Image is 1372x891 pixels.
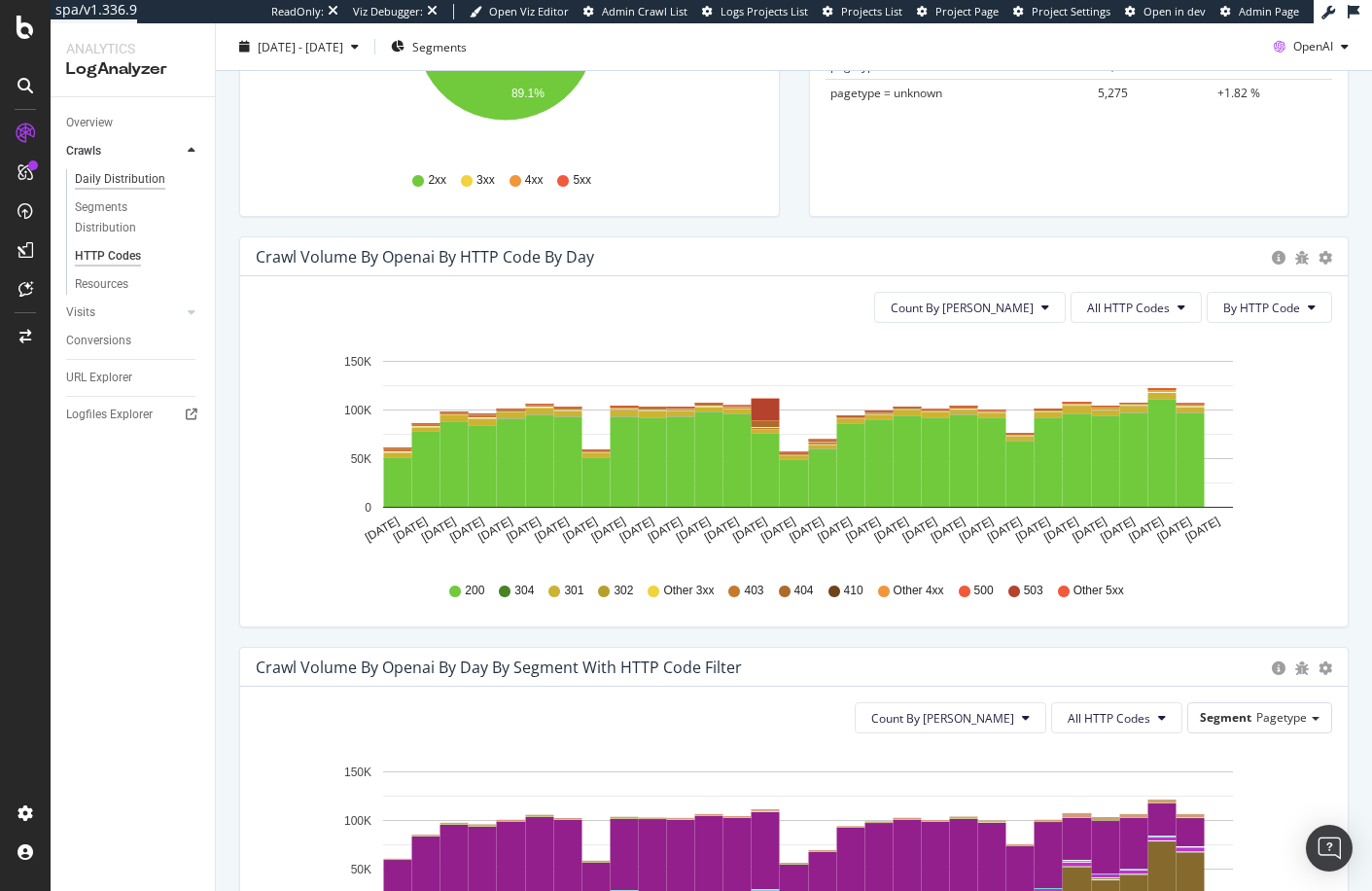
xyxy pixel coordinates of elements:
a: Overview [66,113,201,133]
text: [DATE] [674,515,713,545]
span: 21,257 [1098,57,1135,74]
text: [DATE] [561,515,600,545]
button: By HTTP Code [1207,292,1332,323]
span: 2xx [428,172,446,189]
span: 5,275 [1098,85,1128,101]
a: Conversions [66,331,201,351]
button: OpenAI [1266,31,1356,62]
text: [DATE] [1183,515,1222,545]
a: Crawls [66,141,182,161]
text: 50K [351,452,371,466]
span: Project Page [935,4,999,18]
text: [DATE] [1041,515,1080,545]
a: Open Viz Editor [470,4,569,19]
div: LogAnalyzer [66,58,199,81]
text: [DATE] [617,515,656,545]
div: gear [1319,661,1332,675]
span: Other 3xx [663,583,714,599]
div: Crawl Volume by openai by HTTP Code by Day [256,247,594,267]
a: Resources [75,274,201,295]
div: Crawls [66,141,101,161]
div: Visits [66,303,95,323]
a: Visits [66,303,182,323]
text: [DATE] [844,515,883,545]
div: Analytics [66,39,199,58]
div: ReadOnly: [271,4,324,19]
span: Open in dev [1143,4,1206,18]
span: Count By Day [891,300,1034,316]
span: Segment [1200,709,1251,726]
span: Project Settings [1032,4,1110,18]
text: [DATE] [504,515,543,545]
span: pagetype = unknown [830,85,942,101]
text: [DATE] [475,515,514,545]
text: [DATE] [787,515,826,545]
text: [DATE] [985,515,1024,545]
text: [DATE] [702,515,741,545]
a: Projects List [823,4,902,19]
div: Viz Debugger: [353,4,423,19]
text: [DATE] [900,515,939,545]
span: 503 [1024,583,1043,599]
span: All HTTP Codes [1087,300,1170,316]
span: By HTTP Code [1223,300,1300,316]
text: [DATE] [1013,515,1052,545]
text: [DATE] [589,515,628,545]
div: bug [1295,661,1309,675]
text: 50K [351,863,371,876]
div: Conversions [66,331,131,351]
div: bug [1295,251,1309,265]
a: Admin Crawl List [583,4,687,19]
text: [DATE] [1155,515,1194,545]
span: 302 [614,583,633,599]
text: [DATE] [1070,515,1108,545]
text: [DATE] [816,515,855,545]
div: gear [1319,251,1332,265]
text: [DATE] [447,515,486,545]
span: Count By Day [871,710,1014,727]
button: Count By [PERSON_NAME] [874,292,1066,323]
button: All HTTP Codes [1051,702,1182,733]
span: OpenAI [1293,38,1333,54]
span: Other 4xx [894,583,944,599]
button: [DATE] - [DATE] [231,31,367,62]
span: 403 [744,583,763,599]
a: Project Page [917,4,999,19]
span: 200 [465,583,484,599]
div: Segments Distribution [75,197,183,238]
div: Daily Distribution [75,169,165,190]
text: 150K [344,355,371,369]
button: All HTTP Codes [1071,292,1202,323]
span: Projects List [841,4,902,18]
button: Segments [383,31,475,62]
text: [DATE] [872,515,911,545]
text: 100K [344,404,371,417]
a: Daily Distribution [75,169,201,190]
span: Segments [412,38,467,54]
text: 150K [344,766,371,779]
div: HTTP Codes [75,246,141,267]
text: [DATE] [391,515,430,545]
text: [DATE] [363,515,402,545]
span: 4xx [525,172,544,189]
text: [DATE] [533,515,572,545]
a: Admin Page [1220,4,1299,19]
span: Admin Crawl List [602,4,687,18]
a: Logs Projects List [702,4,808,19]
span: 304 [514,583,534,599]
span: Other 5xx [1073,583,1124,599]
text: [DATE] [646,515,685,545]
div: URL Explorer [66,368,132,388]
text: [DATE] [1127,515,1166,545]
span: 5xx [573,172,591,189]
div: Logfiles Explorer [66,405,153,425]
text: [DATE] [730,515,769,545]
text: 100K [344,814,371,828]
text: [DATE] [758,515,797,545]
a: URL Explorer [66,368,201,388]
span: [DATE] - [DATE] [258,38,343,54]
text: [DATE] [929,515,967,545]
text: [DATE] [419,515,458,545]
svg: A chart. [256,339,1318,564]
